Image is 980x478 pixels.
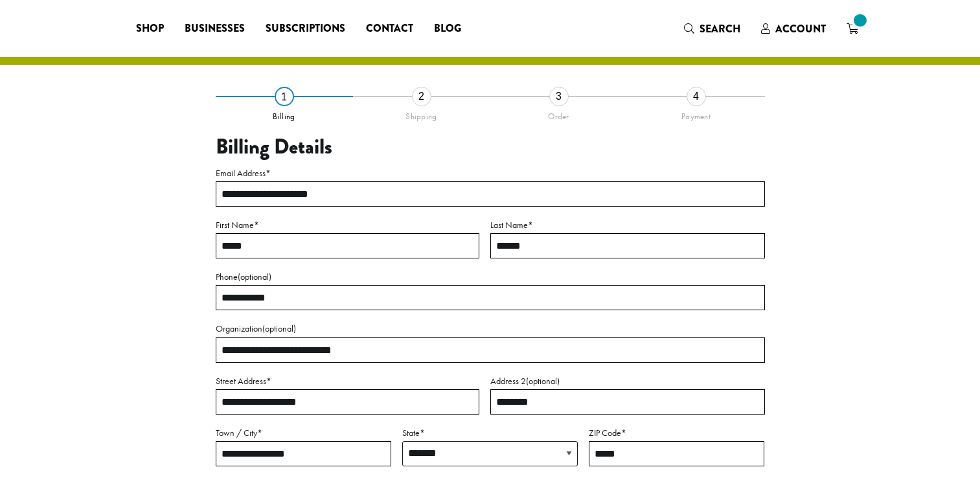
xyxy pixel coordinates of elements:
[255,18,356,39] a: Subscriptions
[402,425,578,441] label: State
[185,21,245,37] span: Businesses
[216,217,479,233] label: First Name
[126,18,174,39] a: Shop
[549,87,569,106] div: 3
[674,18,751,40] a: Search
[412,87,431,106] div: 2
[490,106,628,122] div: Order
[216,135,765,159] h3: Billing Details
[526,375,560,387] span: (optional)
[751,18,836,40] a: Account
[216,373,479,389] label: Street Address
[262,323,296,334] span: (optional)
[266,21,345,37] span: Subscriptions
[353,106,490,122] div: Shipping
[589,425,764,441] label: ZIP Code
[275,87,294,106] div: 1
[490,217,765,233] label: Last Name
[136,21,164,37] span: Shop
[366,21,413,37] span: Contact
[628,106,765,122] div: Payment
[700,21,740,36] span: Search
[490,373,765,389] label: Address 2
[687,87,706,106] div: 4
[775,21,826,36] span: Account
[434,21,461,37] span: Blog
[424,18,472,39] a: Blog
[216,106,353,122] div: Billing
[174,18,255,39] a: Businesses
[216,321,765,337] label: Organization
[216,165,765,181] label: Email Address
[216,425,391,441] label: Town / City
[238,271,271,282] span: (optional)
[356,18,424,39] a: Contact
